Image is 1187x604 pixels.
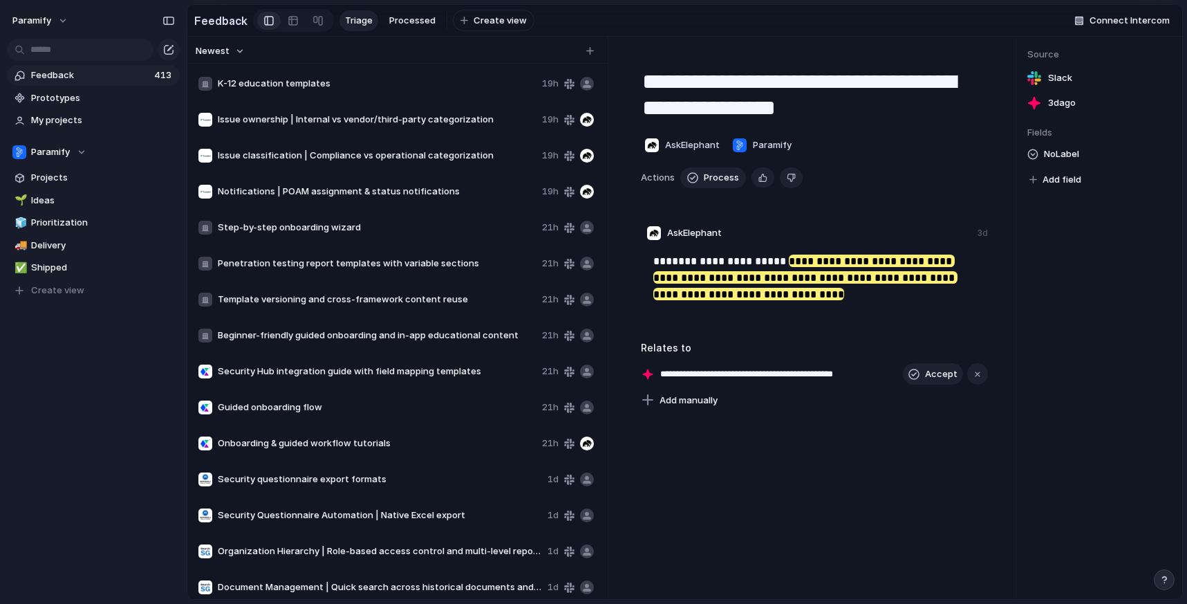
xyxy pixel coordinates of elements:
[704,171,739,185] span: Process
[641,134,723,156] button: AskElephant
[194,12,247,29] h2: Feedback
[12,194,26,208] button: 🌱
[218,401,536,414] span: Guided onboarding flow
[1048,96,1076,110] span: 3d ago
[548,509,559,522] span: 1d
[548,473,559,486] span: 1d
[542,365,559,378] span: 21h
[548,544,559,558] span: 1d
[218,544,542,558] span: Organization Hierarchy | Role-based access control and multi-level reporting
[15,237,24,253] div: 🚚
[641,340,988,355] h3: Relates to
[925,367,957,381] span: Accept
[1043,173,1081,187] span: Add field
[194,42,247,60] button: Newest
[542,113,559,127] span: 19h
[7,110,180,131] a: My projects
[453,10,534,32] button: Create view
[542,401,559,414] span: 21h
[1090,14,1170,28] span: Connect Intercom
[31,216,175,230] span: Prioritization
[641,171,675,185] span: Actions
[7,65,180,86] a: Feedback413
[218,77,536,91] span: K-12 education templates
[1044,146,1079,163] span: No Label
[218,365,536,378] span: Security Hub integration guide with field mapping templates
[667,226,722,240] span: AskElephant
[196,44,230,58] span: Newest
[7,212,180,233] a: 🧊Prioritization
[7,167,180,188] a: Projects
[15,215,24,231] div: 🧊
[1048,71,1072,85] span: Slack
[1069,10,1175,31] button: Connect Intercom
[384,10,441,31] a: Processed
[218,509,542,522] span: Security Questionnaire Automation | Native Excel export
[542,149,559,163] span: 19h
[218,113,536,127] span: Issue ownership | Internal vs vendor/third-party categorization
[680,167,746,188] button: Process
[218,580,542,594] span: Document Management | Quick search across historical documents and calls
[7,190,180,211] a: 🌱Ideas
[780,167,803,188] button: Delete
[31,194,175,208] span: Ideas
[7,142,180,163] button: Paramify
[6,10,75,32] button: Paramify
[218,473,542,486] span: Security questionnaire export formats
[31,145,70,159] span: Paramify
[7,280,180,301] button: Create view
[542,437,559,450] span: 21h
[1027,126,1171,140] span: Fields
[660,394,718,408] span: Add manually
[542,221,559,235] span: 21h
[15,192,24,208] div: 🌱
[903,363,963,385] button: Accept
[1027,171,1083,189] button: Add field
[339,10,378,31] a: Triage
[7,235,180,256] a: 🚚Delivery
[12,14,51,28] span: Paramify
[31,171,175,185] span: Projects
[31,91,175,105] span: Prototypes
[218,293,536,306] span: Template versioning and cross-framework content reuse
[31,284,84,298] span: Create view
[636,391,723,410] button: Add manually
[12,261,26,275] button: ✅
[345,14,373,28] span: Triage
[12,216,26,230] button: 🧊
[753,138,792,152] span: Paramify
[7,257,180,278] a: ✅Shipped
[542,257,559,271] span: 21h
[218,221,536,235] span: Step-by-step onboarding wizard
[154,68,174,82] span: 413
[542,185,559,199] span: 19h
[542,77,559,91] span: 19h
[31,68,150,82] span: Feedback
[1027,48,1171,62] span: Source
[665,138,720,152] span: AskElephant
[31,113,175,127] span: My projects
[542,329,559,342] span: 21h
[31,261,175,275] span: Shipped
[978,227,988,239] div: 3d
[218,329,536,342] span: Beginner-friendly guided onboarding and in-app educational content
[548,580,559,594] span: 1d
[389,14,436,28] span: Processed
[218,149,536,163] span: Issue classification | Compliance vs operational categorization
[31,239,175,253] span: Delivery
[15,260,24,276] div: ✅
[729,134,795,156] button: Paramify
[218,437,536,450] span: Onboarding & guided workflow tutorials
[218,185,536,199] span: Notifications | POAM assignment & status notifications
[7,88,180,109] a: Prototypes
[542,293,559,306] span: 21h
[474,14,527,28] span: Create view
[12,239,26,253] button: 🚚
[1027,68,1171,88] a: Slack
[218,257,536,271] span: Penetration testing report templates with variable sections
